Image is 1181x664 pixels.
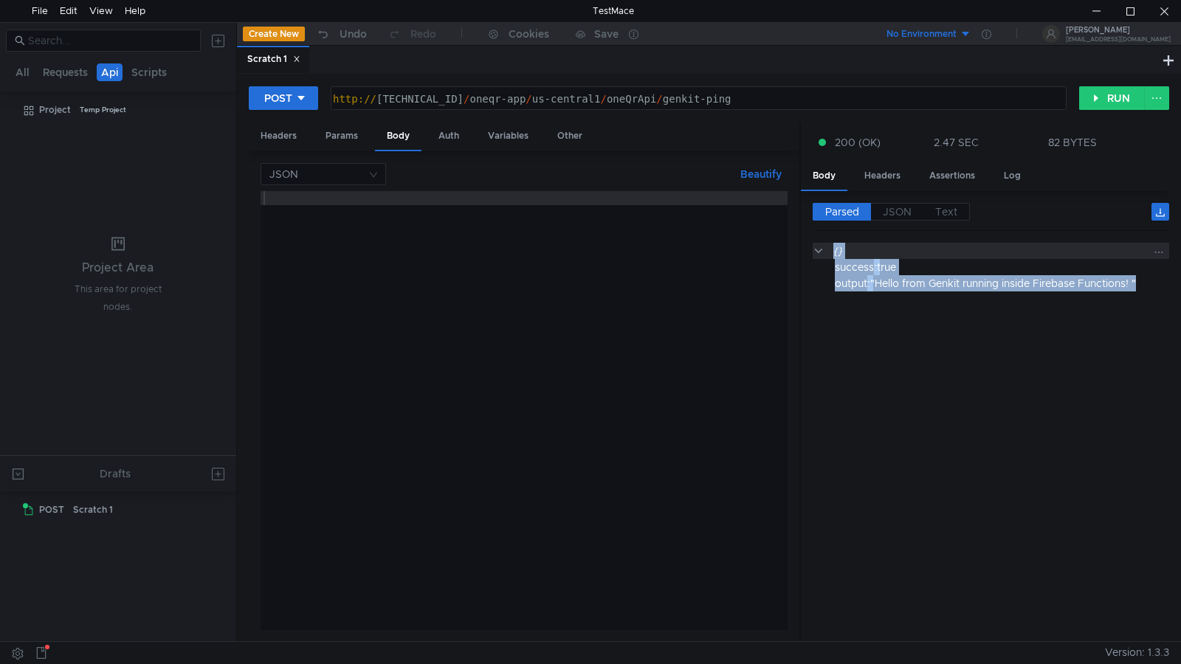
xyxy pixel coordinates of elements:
div: true [877,259,1151,275]
div: Body [375,122,421,151]
div: : [835,259,1169,275]
div: Redo [410,25,436,43]
div: Auth [427,122,471,150]
span: Parsed [825,205,859,218]
span: POST [39,499,64,521]
div: Log [992,162,1033,190]
div: Assertions [917,162,987,190]
button: Redo [377,23,447,45]
span: Text [935,205,957,218]
div: No Environment [886,27,957,41]
div: : [835,275,1169,291]
div: Params [314,122,370,150]
div: 2.47 SEC [934,136,979,149]
span: Version: 1.3.3 [1105,642,1169,663]
div: 82 BYTES [1048,136,1097,149]
span: JSON [883,205,912,218]
button: Beautify [734,165,788,183]
button: Requests [38,63,92,81]
button: Scripts [127,63,171,81]
input: Search... [28,32,192,49]
div: Variables [476,122,540,150]
div: Headers [249,122,309,150]
button: Undo [305,23,377,45]
div: {} [834,243,1149,259]
div: Other [545,122,594,150]
div: Temp Project [80,99,126,121]
div: Undo [340,25,367,43]
div: [EMAIL_ADDRESS][DOMAIN_NAME] [1066,37,1171,42]
button: All [11,63,34,81]
div: Scratch 1 [247,52,300,67]
div: Project [39,99,71,121]
button: Create New [243,27,305,41]
div: Body [801,162,847,191]
div: Cookies [509,25,549,43]
div: "Hello from Genkit running inside Firebase Functions! " [870,275,1151,291]
div: POST [264,90,292,106]
div: [PERSON_NAME] [1066,27,1171,34]
button: POST [249,86,318,110]
div: Save [594,29,619,39]
div: output [835,275,867,291]
div: Scratch 1 [73,499,113,521]
button: No Environment [869,22,971,46]
button: RUN [1079,86,1145,110]
button: Api [97,63,123,81]
div: success [835,259,874,275]
span: 200 (OK) [835,134,881,151]
div: Drafts [100,465,131,483]
div: Headers [853,162,912,190]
